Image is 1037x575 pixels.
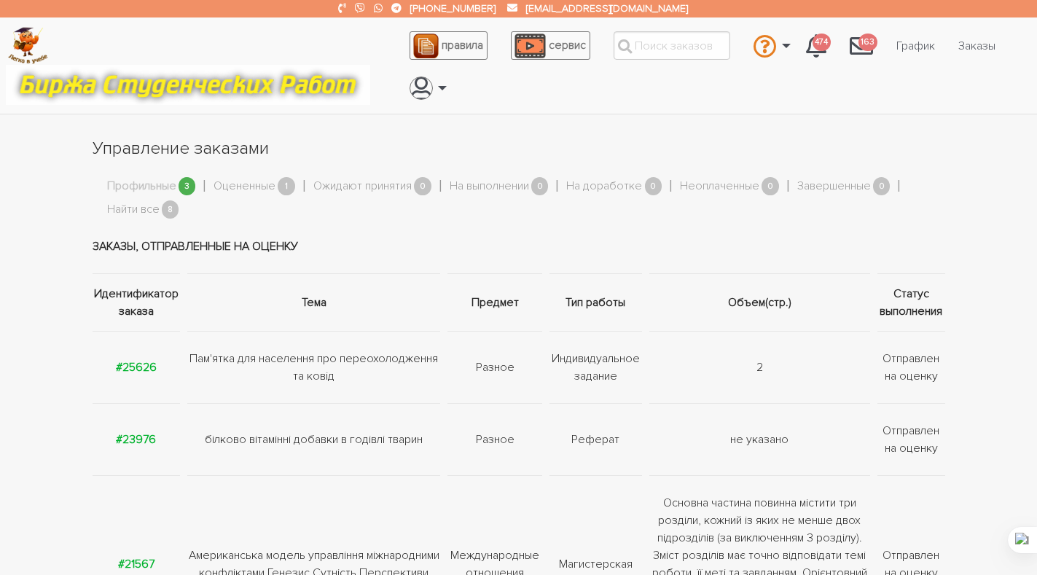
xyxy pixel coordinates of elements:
span: 8 [162,200,179,219]
th: Тип работы [546,273,646,331]
th: Предмет [444,273,546,331]
th: Статус выполнения [874,273,944,331]
a: Найти все [107,200,160,219]
th: Идентификатор заказа [93,273,184,331]
td: не указано [646,403,874,475]
a: [EMAIL_ADDRESS][DOMAIN_NAME] [526,2,688,15]
a: Неоплаченные [680,177,759,196]
a: [PHONE_NUMBER] [410,2,496,15]
h1: Управление заказами [93,136,945,161]
a: Профильные [107,177,176,196]
a: Завершенные [797,177,871,196]
th: Тема [184,273,444,331]
span: 1 [278,177,295,195]
img: play_icon-49f7f135c9dc9a03216cfdbccbe1e3994649169d890fb554cedf0eac35a01ba8.png [514,34,545,58]
img: motto-12e01f5a76059d5f6a28199ef077b1f78e012cfde436ab5cf1d4517935686d32.gif [6,65,370,105]
span: 0 [762,177,779,195]
a: #21567 [118,557,154,571]
span: сервис [549,38,586,52]
span: 163 [858,34,877,52]
td: Разное [444,403,546,475]
th: Объем(стр.) [646,273,874,331]
span: 0 [645,177,662,195]
td: Индивидуальное задание [546,331,646,403]
a: сервис [511,31,590,60]
a: Оцененные [214,177,275,196]
span: 0 [414,177,431,195]
td: Отправлен на оценку [874,403,944,475]
a: Заказы [947,32,1007,60]
td: Заказы, отправленные на оценку [93,219,945,274]
span: 0 [531,177,549,195]
img: logo-c4363faeb99b52c628a42810ed6dfb4293a56d4e4775eb116515dfe7f33672af.png [8,27,48,64]
a: #25626 [116,360,157,375]
a: 474 [794,26,838,66]
td: Реферат [546,403,646,475]
span: 474 [813,34,831,52]
span: правила [442,38,483,52]
a: правила [410,31,488,60]
a: #23976 [116,432,156,447]
input: Поиск заказов [614,31,730,60]
td: 2 [646,331,874,403]
td: Разное [444,331,546,403]
a: На доработке [566,177,642,196]
a: 163 [838,26,885,66]
a: График [885,32,947,60]
a: На выполнении [450,177,529,196]
td: білково вітамінні добавки в годівлі тварин [184,403,444,475]
td: Пам'ятка для населення про переохолодження та ковід [184,331,444,403]
td: Отправлен на оценку [874,331,944,403]
img: agreement_icon-feca34a61ba7f3d1581b08bc946b2ec1ccb426f67415f344566775c155b7f62c.png [413,34,438,58]
span: 0 [873,177,891,195]
a: Ожидают принятия [313,177,412,196]
span: 3 [179,177,196,195]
